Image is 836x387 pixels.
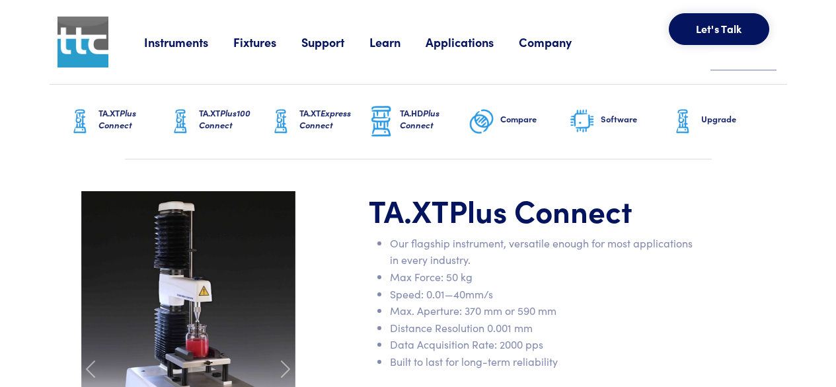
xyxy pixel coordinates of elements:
[601,113,669,125] h6: Software
[268,105,294,138] img: ta-xt-graphic.png
[299,107,351,131] span: Express Connect
[390,269,698,286] li: Max Force: 50 kg
[57,17,108,67] img: ttc_logo_1x1_v1.0.png
[400,107,469,131] h6: TA.HD
[301,34,369,50] a: Support
[299,107,368,131] h6: TA.XT
[67,85,167,159] a: TA.XTPlus Connect
[469,105,495,138] img: compare-graphic.png
[167,85,268,159] a: TA.XTPlus100 Connect
[98,107,167,131] h6: TA.XT
[144,34,233,50] a: Instruments
[449,189,632,231] span: Plus Connect
[369,191,698,230] h1: TA.XT
[199,107,250,131] span: Plus100 Connect
[390,336,698,353] li: Data Acquisition Rate: 2000 pps
[669,13,769,45] button: Let's Talk
[426,34,519,50] a: Applications
[390,302,698,320] li: Max. Aperture: 370 mm or 590 mm
[390,235,698,269] li: Our flagship instrument, versatile enough for most applications in every industry.
[390,353,698,370] li: Built to last for long-term reliability
[701,113,770,125] h6: Upgrade
[519,34,597,50] a: Company
[390,286,698,303] li: Speed: 0.01—40mm/s
[369,34,426,50] a: Learn
[98,107,136,131] span: Plus Connect
[569,85,669,159] a: Software
[67,105,93,138] img: ta-xt-graphic.png
[669,85,770,159] a: Upgrade
[500,113,569,125] h6: Compare
[199,107,268,131] h6: TA.XT
[400,107,439,131] span: Plus Connect
[569,108,595,136] img: software-graphic.png
[368,105,395,139] img: ta-hd-graphic.png
[469,85,569,159] a: Compare
[390,320,698,337] li: Distance Resolution 0.001 mm
[268,85,368,159] a: TA.XTExpress Connect
[167,105,194,138] img: ta-xt-graphic.png
[669,105,696,138] img: ta-xt-graphic.png
[368,85,469,159] a: TA.HDPlus Connect
[233,34,301,50] a: Fixtures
